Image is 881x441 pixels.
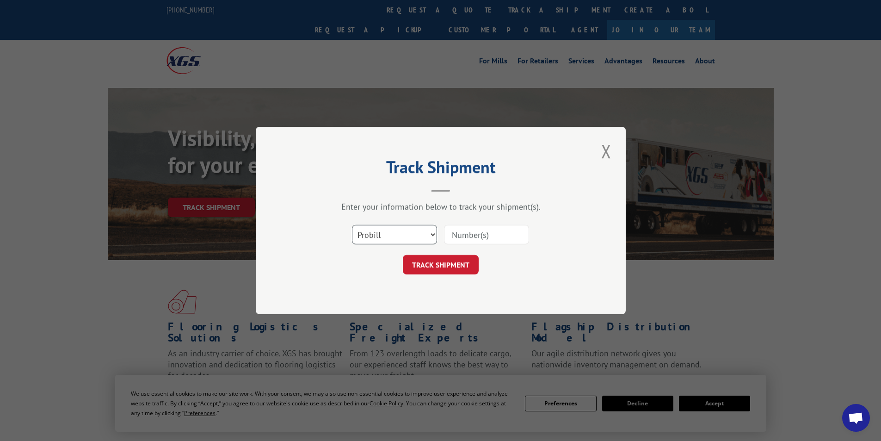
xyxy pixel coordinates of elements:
input: Number(s) [444,225,529,244]
a: Open chat [842,404,870,432]
div: Enter your information below to track your shipment(s). [302,201,579,212]
button: Close modal [598,138,614,164]
button: TRACK SHIPMENT [403,255,479,274]
h2: Track Shipment [302,161,579,178]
